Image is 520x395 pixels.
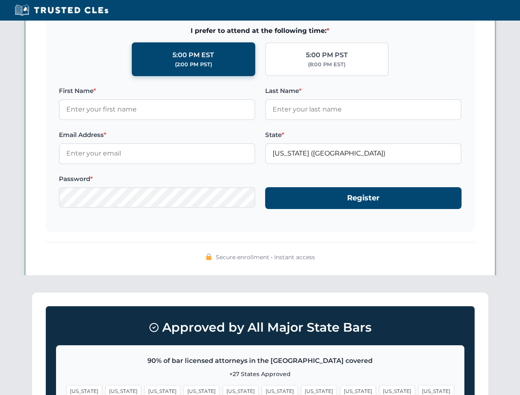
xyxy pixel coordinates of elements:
[173,50,214,60] div: 5:00 PM EST
[66,355,454,366] p: 90% of bar licensed attorneys in the [GEOGRAPHIC_DATA] covered
[265,99,462,120] input: Enter your last name
[56,316,464,339] h3: Approved by All Major State Bars
[59,143,255,164] input: Enter your email
[265,187,462,209] button: Register
[175,60,212,69] div: (2:00 PM PST)
[59,130,255,140] label: Email Address
[216,253,315,262] span: Secure enrollment • Instant access
[306,50,348,60] div: 5:00 PM PST
[205,253,212,260] img: 🔒
[265,86,462,96] label: Last Name
[12,4,111,16] img: Trusted CLEs
[66,369,454,379] p: +27 States Approved
[308,60,345,69] div: (8:00 PM EST)
[265,143,462,164] input: Florida (FL)
[59,26,462,36] span: I prefer to attend at the following time:
[59,99,255,120] input: Enter your first name
[265,130,462,140] label: State
[59,86,255,96] label: First Name
[59,174,255,184] label: Password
